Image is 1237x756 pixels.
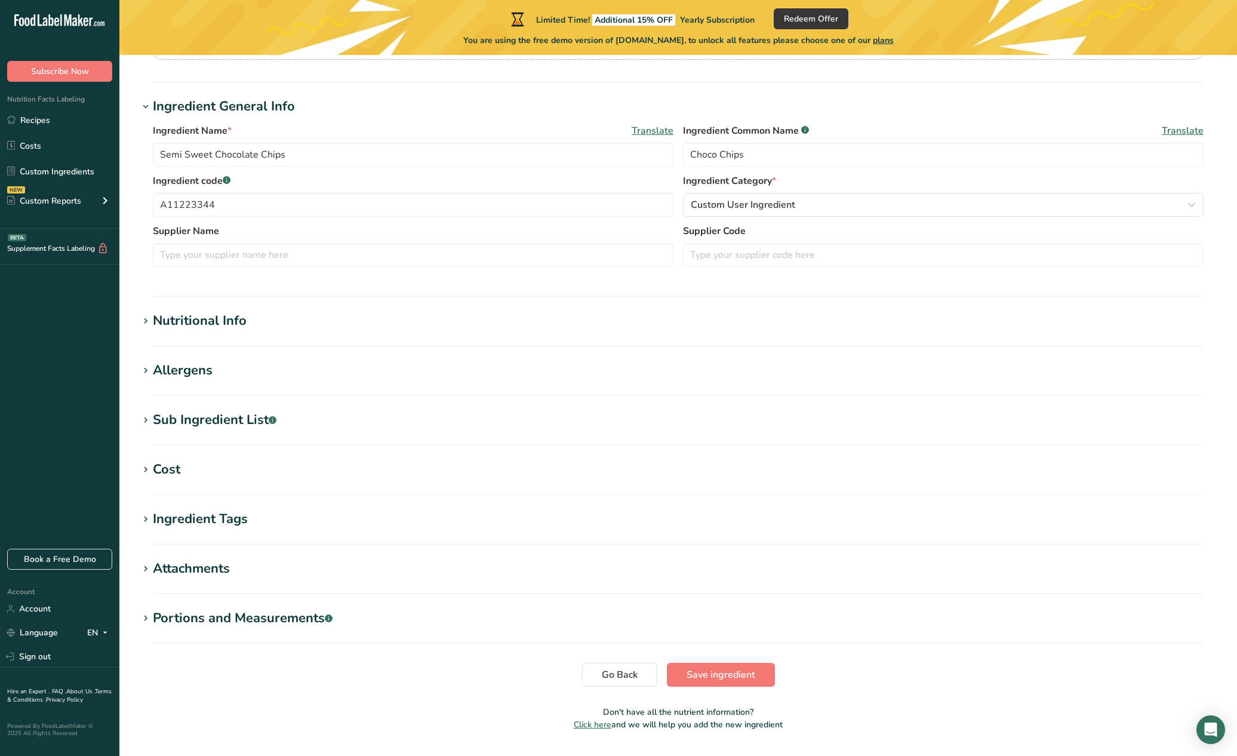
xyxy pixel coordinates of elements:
div: Ingredient General Info [153,97,295,116]
div: Portions and Measurements [153,609,333,628]
div: EN [87,626,112,640]
a: FAQ . [52,687,66,696]
div: Sub Ingredient List [153,410,276,430]
a: About Us . [66,687,95,696]
a: Book a Free Demo [7,549,112,570]
div: Custom Reports [7,195,81,207]
span: Yearly Subscription [680,14,755,26]
button: Subscribe Now [7,61,112,82]
label: Supplier Name [153,224,673,238]
div: Powered By FoodLabelMaker © 2025 All Rights Reserved [7,723,112,737]
div: NEW [7,186,25,193]
span: Translate [1162,124,1204,138]
span: Custom User Ingredient [691,198,795,212]
div: Limited Time! [509,12,755,26]
input: Type your supplier name here [153,243,673,267]
a: Privacy Policy [46,696,83,704]
button: Go Back [582,663,657,687]
span: Translate [632,124,673,138]
div: Ingredient Tags [153,509,248,529]
span: You are using the free demo version of [DOMAIN_NAME], to unlock all features please choose one of... [463,34,894,47]
button: Custom User Ingredient [683,193,1204,217]
input: Type your ingredient code here [153,193,673,217]
span: Go Back [602,668,638,682]
p: and we will help you add the new ingredient [139,718,1218,731]
div: Nutritional Info [153,311,247,331]
span: Subscribe Now [31,65,89,78]
span: plans [873,35,894,46]
div: Allergens [153,361,213,380]
label: Ingredient code [153,174,673,188]
span: Ingredient Name [153,124,232,138]
span: Save ingredient [687,668,755,682]
span: Ingredient Common Name [683,124,809,138]
div: Open Intercom Messenger [1196,715,1225,744]
input: Type your ingredient name here [153,143,673,167]
button: Save ingredient [667,663,775,687]
label: Supplier Code [683,224,1204,238]
p: Don't have all the nutrient information? [139,706,1218,718]
div: Attachments [153,559,230,579]
span: Click here [574,719,611,730]
input: Type an alternate ingredient name if you have [683,143,1204,167]
a: Hire an Expert . [7,687,50,696]
span: Additional 15% OFF [592,14,675,26]
a: Language [7,622,58,643]
button: Redeem Offer [774,8,848,29]
input: Type your supplier code here [683,243,1204,267]
div: Cost [153,460,180,480]
label: Ingredient Category [683,174,1204,188]
span: Redeem Offer [784,13,838,25]
a: Terms & Conditions . [7,687,112,704]
div: BETA [8,234,26,241]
